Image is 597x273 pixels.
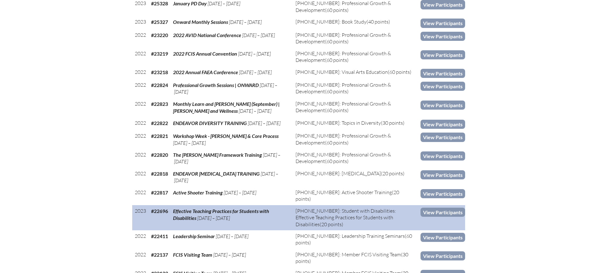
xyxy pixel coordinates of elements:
span: [DATE] – [DATE] [173,140,206,146]
b: #22137 [151,252,168,258]
td: 2022 [132,98,149,117]
td: 2022 [132,29,149,48]
span: [PHONE_NUMBER]: Professional Growth & Development [296,133,391,145]
span: [PHONE_NUMBER]: Professional Growth & Development [296,151,391,164]
a: View Participants [421,101,465,110]
b: #22818 [151,171,168,177]
td: 2023 [132,16,149,29]
b: #23220 [151,32,168,38]
span: January PD Day [173,0,207,6]
a: View Participants [421,120,465,129]
span: [DATE] – [DATE] [242,32,275,38]
span: [DATE] – [DATE] [173,82,277,95]
td: 2022 [132,130,149,149]
td: 2022 [132,66,149,79]
span: [PHONE_NUMBER]: Visual Arts Education [296,69,388,75]
td: (60 points) [293,66,418,79]
td: (60 points) [293,130,418,149]
span: [DATE] – [DATE] [208,0,240,7]
b: #25328 [151,0,168,6]
td: 2022 [132,187,149,205]
span: Workshop Week - [PERSON_NAME] & Core Process [173,133,279,139]
span: [PHONE_NUMBER]: Student with Disabilities: Effective Teaching Practices for Students with Disabil... [296,208,396,227]
td: (20 points) [293,187,418,205]
b: #22696 [151,208,168,214]
span: [PHONE_NUMBER]: Book Study [296,19,366,25]
a: View Participants [421,19,465,28]
td: (60 points) [293,149,418,168]
td: 2022 [132,117,149,130]
span: [DATE] – [DATE] [197,215,230,221]
a: View Participants [421,208,465,217]
span: Active Shooter Training [173,189,223,195]
td: 2022 [132,230,149,249]
td: (60 points) [293,98,418,117]
span: [PHONE_NUMBER]: Active Shooter Training [296,189,392,195]
span: 2022 AVID National Conference [173,32,241,38]
a: View Participants [421,69,465,78]
a: View Participants [421,233,465,242]
span: [PHONE_NUMBER]: Professional Growth & Development [296,101,391,113]
a: View Participants [421,189,465,198]
td: (30 points) [293,117,418,130]
span: [PHONE_NUMBER]: Leadership Training Seminars [296,233,405,239]
td: (60 points) [293,230,418,249]
b: #22411 [151,233,168,239]
span: [PHONE_NUMBER]: Professional Growth & Development [296,32,391,45]
td: 2022 [132,249,149,267]
td: (60 points) [293,48,418,66]
td: (20 points) [293,205,418,230]
span: [DATE] – [DATE] [248,120,280,126]
b: #23219 [151,51,168,57]
span: [DATE] – [DATE] [224,189,256,196]
span: [DATE] – [DATE] [173,152,280,165]
span: The [PERSON_NAME] Framework Training [173,152,262,158]
td: 2022 [132,168,149,187]
td: (20 points) [293,168,418,187]
span: FCIS Visiting Team [173,252,212,258]
a: View Participants [421,151,465,161]
b: #22822 [151,120,168,126]
td: (30 points) [293,249,418,267]
td: 2022 [132,149,149,168]
span: [PHONE_NUMBER]: Professional Growth & Development [296,50,391,63]
span: [DATE] – [DATE] [229,19,262,25]
span: [DATE] – [DATE] [239,108,271,114]
a: View Participants [421,251,465,260]
span: 2022 Annual FAEA Conference [173,69,238,75]
td: 2022 [132,79,149,98]
span: [DATE] – [DATE] [173,171,278,183]
span: [PHONE_NUMBER]: Topics in Diversity [296,120,381,126]
b: #22820 [151,152,168,158]
b: #22817 [151,189,168,195]
td: (40 points) [293,16,418,29]
td: (60 points) [293,79,418,98]
span: 2022 FCIS Annual Convention [173,51,237,57]
span: Leadership Seminar [173,233,215,239]
td: (60 points) [293,29,418,48]
a: View Participants [421,50,465,59]
span: [PHONE_NUMBER]: Member FCIS Visiting Team [296,251,401,258]
span: [DATE] – [DATE] [238,51,271,57]
span: Effective Teaching Practices for Students with Disabilities [173,208,269,221]
b: #25327 [151,19,168,25]
span: Monthly Learn and [PERSON_NAME] (September) | [PERSON_NAME] and Wellness [173,101,280,114]
span: ENDEAVOR DIVERSITY TRAINING [173,120,247,126]
span: ENDEAVOR [MEDICAL_DATA] TRAINING [173,171,260,177]
a: View Participants [421,170,465,179]
b: #22821 [151,133,168,139]
b: #22824 [151,82,168,88]
a: View Participants [421,32,465,41]
b: #22823 [151,101,168,107]
span: [PHONE_NUMBER]: [MEDICAL_DATA] [296,170,381,177]
span: [DATE] – [DATE] [213,252,246,258]
span: [DATE] – [DATE] [239,69,272,75]
span: [PHONE_NUMBER]: Professional Growth & Development [296,82,391,95]
span: [DATE] – [DATE] [216,233,248,239]
td: 2023 [132,205,149,230]
a: View Participants [421,82,465,91]
span: Professional Growth Sessions | ONWARD [173,82,259,88]
a: View Participants [421,133,465,142]
span: Onward Monthly Sessions [173,19,228,25]
td: 2022 [132,48,149,66]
